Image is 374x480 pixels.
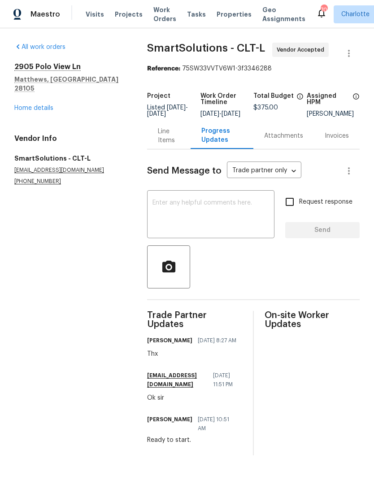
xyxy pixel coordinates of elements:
[147,105,188,117] span: -
[222,111,240,117] span: [DATE]
[147,436,242,445] div: Ready to start.
[307,93,350,105] h5: Assigned HPM
[200,93,253,105] h5: Work Order Timeline
[14,154,126,163] h5: SmartSolutions - CLT-L
[167,105,186,111] span: [DATE]
[147,349,242,358] div: Thx
[262,5,305,23] span: Geo Assignments
[147,93,170,99] h5: Project
[253,93,294,99] h5: Total Budget
[14,44,65,50] a: All work orders
[253,105,278,111] span: $375.00
[115,10,143,19] span: Projects
[198,336,236,345] span: [DATE] 8:27 AM
[153,5,176,23] span: Work Orders
[200,111,219,117] span: [DATE]
[158,127,180,145] div: Line Items
[147,105,188,117] span: Listed
[147,166,222,175] span: Send Message to
[198,415,237,433] span: [DATE] 10:51 AM
[147,111,166,117] span: [DATE]
[213,371,237,389] span: [DATE] 11:51 PM
[147,336,192,345] h6: [PERSON_NAME]
[321,5,327,14] div: 70
[147,43,265,53] span: SmartSolutions - CLT-L
[325,131,349,140] div: Invoices
[187,11,206,17] span: Tasks
[14,105,53,111] a: Home details
[201,127,243,144] div: Progress Updates
[147,65,180,72] b: Reference:
[147,415,192,424] h6: [PERSON_NAME]
[227,164,301,179] div: Trade partner only
[296,93,304,105] span: The total cost of line items that have been proposed by Opendoor. This sum includes line items th...
[86,10,104,19] span: Visits
[265,311,360,329] span: On-site Worker Updates
[147,311,242,329] span: Trade Partner Updates
[299,197,352,207] span: Request response
[14,134,126,143] h4: Vendor Info
[30,10,60,19] span: Maestro
[307,111,360,117] div: [PERSON_NAME]
[217,10,252,19] span: Properties
[147,393,242,402] div: Ok sir
[147,64,360,73] div: 75SW33VVTV6W1-3f3346288
[264,131,303,140] div: Attachments
[200,111,240,117] span: -
[277,45,328,54] span: Vendor Accepted
[341,10,370,19] span: Charlotte
[352,93,360,111] span: The hpm assigned to this work order.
